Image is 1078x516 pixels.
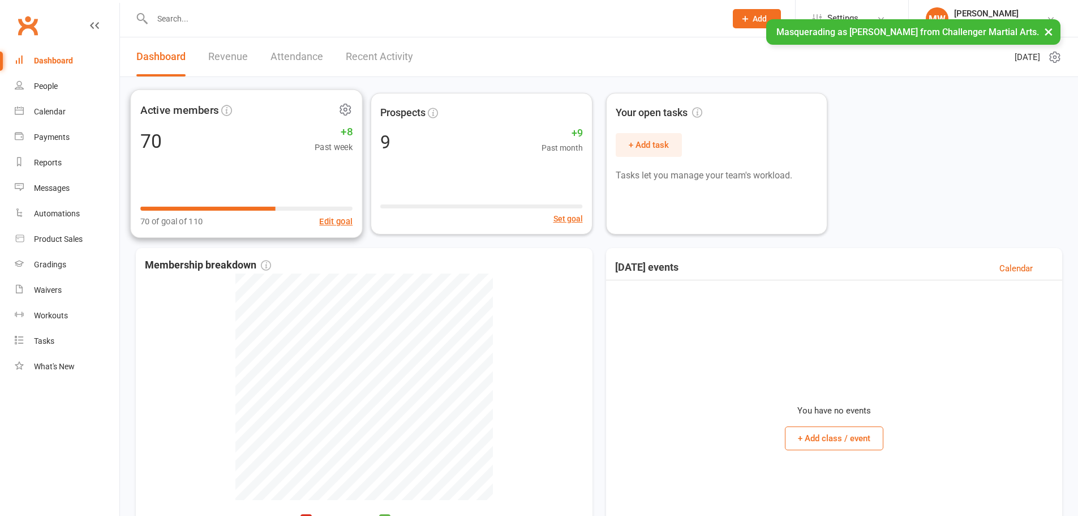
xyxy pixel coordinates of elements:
a: What's New [15,354,119,379]
a: Calendar [15,99,119,125]
a: Automations [15,201,119,227]
span: Prospects [380,105,426,121]
div: Calendar [34,107,66,116]
span: Past month [542,142,583,154]
a: Revenue [208,37,248,76]
a: Reports [15,150,119,176]
div: [PERSON_NAME] [954,8,1034,19]
a: Workouts [15,303,119,329]
h3: [DATE] events [615,262,678,275]
div: Gradings [34,260,66,269]
span: 70 of goal of 110 [140,215,203,228]
button: Set goal [553,212,583,225]
div: Waivers [34,285,62,295]
div: What's New [34,362,75,371]
p: You have no events [797,404,871,417]
div: Reports [34,158,62,167]
div: Automations [34,209,80,218]
p: Tasks let you manage your team's workload. [616,168,818,183]
span: Add [753,14,767,23]
span: Membership breakdown [145,257,271,274]
div: Dashboard [34,56,73,65]
div: Workouts [34,311,68,320]
button: + Add class / event [785,427,883,450]
div: 70 [140,131,162,151]
div: 9 [380,133,390,151]
a: Tasks [15,329,119,354]
div: Product Sales [34,234,83,244]
a: Product Sales [15,227,119,252]
span: [DATE] [1015,50,1040,64]
input: Search... [149,11,718,27]
button: + Add task [616,133,682,157]
div: MW [926,7,948,30]
button: Add [733,9,781,28]
a: Attendance [270,37,323,76]
div: Challenger Martial Arts [954,19,1034,29]
a: Waivers [15,278,119,303]
a: Payments [15,125,119,150]
a: Calendar [999,262,1033,275]
div: Tasks [34,336,54,346]
a: Recent Activity [346,37,413,76]
span: Settings [827,6,858,31]
a: People [15,74,119,99]
a: Gradings [15,252,119,278]
a: Clubworx [14,11,42,40]
div: Messages [34,184,70,193]
span: +8 [315,123,353,140]
button: Edit goal [319,215,353,228]
span: +9 [542,125,583,142]
a: Dashboard [136,37,186,76]
div: People [34,82,58,91]
span: Active members [140,101,219,118]
span: Your open tasks [616,105,702,121]
a: Messages [15,176,119,201]
span: Past week [315,140,353,154]
div: Payments [34,133,70,142]
span: Masquerading as [PERSON_NAME] from Challenger Martial Arts. [776,27,1039,37]
button: × [1038,19,1059,44]
a: Dashboard [15,48,119,74]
